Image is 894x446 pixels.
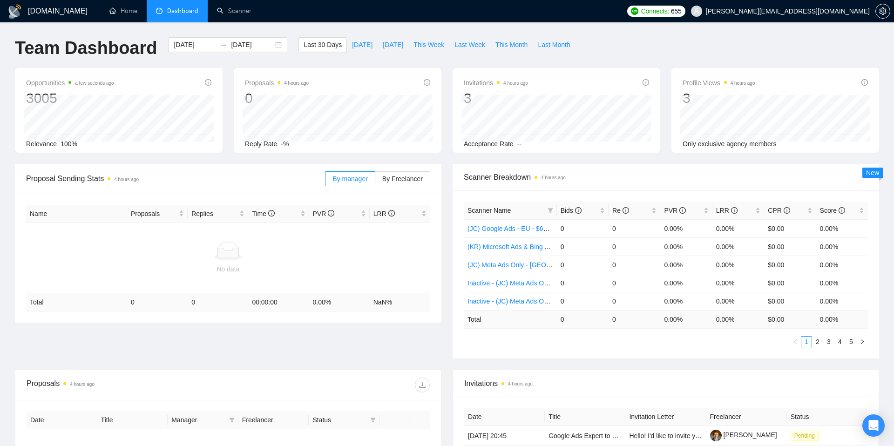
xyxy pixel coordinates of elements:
button: [DATE] [378,37,408,52]
span: info-circle [839,207,845,214]
td: 0.00 % [309,293,370,311]
li: 4 [834,336,846,347]
span: Scanner Breakdown [464,171,868,183]
span: By Freelancer [382,175,423,182]
span: PVR [313,210,335,217]
li: 2 [812,336,823,347]
time: 4 hours ago [70,382,95,387]
td: 00:00:00 [248,293,309,311]
td: $0.00 [764,237,816,256]
span: info-circle [731,207,738,214]
span: Invitations [464,77,528,88]
th: Replies [188,205,248,223]
td: 0 [557,274,609,292]
span: info-circle [328,210,334,216]
span: filter [546,203,555,217]
span: New [866,169,879,176]
td: 0 [127,293,188,311]
span: Score [820,207,845,214]
div: Open Intercom Messenger [862,414,885,437]
td: 0 [609,256,660,274]
div: 3005 [26,89,114,107]
span: filter [227,413,237,427]
span: 655 [671,6,681,16]
td: 0 [609,310,660,328]
td: 0 [609,292,660,310]
span: LRR [373,210,395,217]
td: NaN % [370,293,430,311]
span: Last 30 Days [304,40,342,50]
span: [DATE] [352,40,372,50]
td: 0.00% [660,219,712,237]
span: dashboard [156,7,163,14]
span: info-circle [205,79,211,86]
span: Manager [171,415,225,425]
a: homeHome [109,7,137,15]
th: Freelancer [238,411,309,429]
a: (JC) Meta Ads Only - [GEOGRAPHIC_DATA] - HR($50 + Unsp.) [467,261,652,269]
time: 4 hours ago [508,381,533,386]
a: 2 [813,337,823,347]
span: left [792,339,798,345]
td: 0.00% [712,237,764,256]
a: Google Ads Expert to Record YouTube Videos [549,432,682,439]
th: Invitation Letter [625,408,706,426]
a: 1 [801,337,812,347]
div: Proposals [27,378,228,392]
button: [DATE] [347,37,378,52]
time: 4 hours ago [114,177,139,182]
th: Proposals [127,205,188,223]
span: info-circle [268,210,275,216]
span: info-circle [424,79,430,86]
span: user [693,8,700,14]
td: 0.00% [660,256,712,274]
h1: Team Dashboard [15,37,157,59]
a: setting [875,7,890,15]
span: filter [370,417,376,423]
td: 0.00% [816,292,868,310]
td: 0.00% [660,274,712,292]
a: Inactive - (JC) Meta Ads Only - EU - ALL($250FRmin) [467,297,622,305]
time: 4 hours ago [284,81,309,86]
span: filter [229,417,235,423]
a: Inactive - (JC) Meta Ads Only - RoW- ALL($250FRmin) [467,279,626,287]
div: 0 [245,89,309,107]
span: Reply Rate [245,140,277,148]
span: Time [252,210,274,217]
span: Proposals [245,77,309,88]
td: 0.00% [660,292,712,310]
span: Proposal Sending Stats [26,173,325,184]
td: 0.00% [816,237,868,256]
li: 5 [846,336,857,347]
td: 0.00% [712,219,764,237]
span: Relevance [26,140,57,148]
th: Date [27,411,97,429]
a: 3 [824,337,834,347]
li: 1 [801,336,812,347]
span: Proposals [131,209,177,219]
img: c1QkXTjQrnNo86cDwQfViNEsq4O3P2umLMl5rCezFYluzl4He_s5s6y9UqG1YV3I0S [710,430,722,441]
button: Last Month [533,37,575,52]
span: setting [876,7,890,15]
td: 0 [609,219,660,237]
td: 0.00% [816,274,868,292]
td: 0.00% [712,256,764,274]
span: [DATE] [383,40,403,50]
time: 4 hours ago [541,175,566,180]
td: 0 [188,293,248,311]
td: Total [26,293,127,311]
td: 0.00% [712,292,764,310]
span: -- [517,140,521,148]
div: 3 [683,89,755,107]
a: (KR) Microsoft Ads & Bing Ads Only [467,243,571,250]
button: This Month [490,37,533,52]
span: Acceptance Rate [464,140,514,148]
span: filter [368,413,378,427]
td: 0.00 % [816,310,868,328]
th: Title [97,411,168,429]
span: Invitations [464,378,867,389]
img: logo [7,4,22,19]
th: Manager [168,411,238,429]
span: info-circle [623,207,629,214]
li: 3 [823,336,834,347]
